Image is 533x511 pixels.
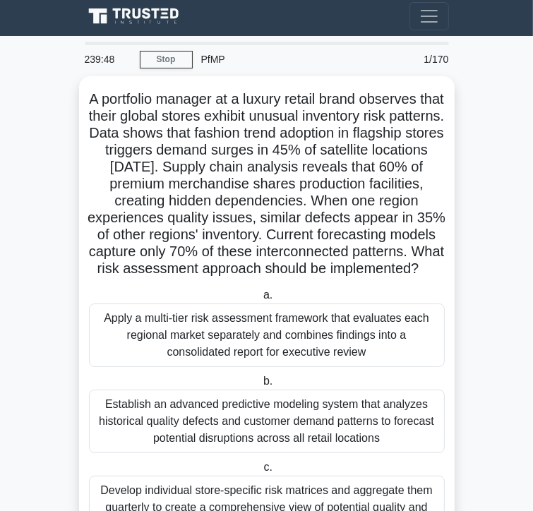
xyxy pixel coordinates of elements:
[193,45,394,73] div: PfMP
[264,461,273,473] span: c.
[409,2,449,30] button: Toggle navigation
[89,303,445,367] div: Apply a multi-tier risk assessment framework that evaluates each regional market separately and c...
[263,289,273,301] span: a.
[263,375,273,387] span: b.
[76,45,140,73] div: 239:48
[88,90,446,278] h5: A portfolio manager at a luxury retail brand observes that their global stores exhibit unusual in...
[89,390,445,453] div: Establish an advanced predictive modeling system that analyzes historical quality defects and cus...
[140,51,193,68] a: Stop
[394,45,457,73] div: 1/170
